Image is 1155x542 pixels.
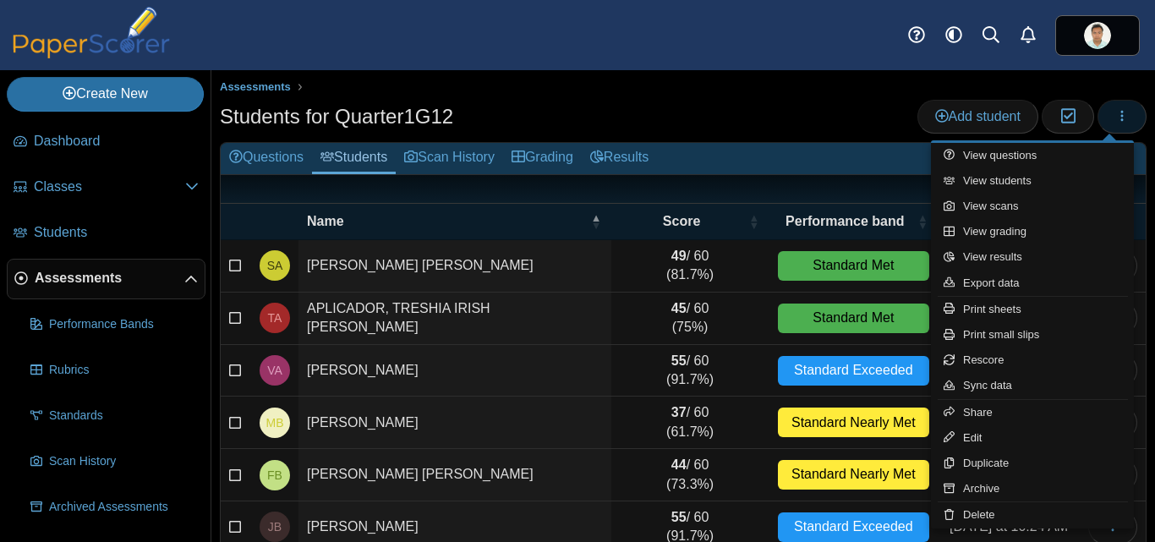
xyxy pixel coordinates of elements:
[671,457,687,472] b: 44
[778,460,930,490] div: Standard Nearly Met
[582,143,657,174] a: Results
[931,400,1134,425] a: Share
[1084,22,1111,49] span: adonis maynard pilongo
[931,168,1134,194] a: View students
[611,449,769,501] td: / 60 (73.3%)
[931,373,1134,398] a: Sync data
[931,322,1134,348] a: Print small slips
[49,499,199,516] span: Archived Assessments
[24,350,205,391] a: Rubrics
[917,204,928,239] span: Performance band : Activate to sort
[778,356,930,386] div: Standard Exceeded
[663,214,700,228] span: Score
[1084,22,1111,49] img: ps.qM1w65xjLpOGVUdR
[931,348,1134,373] a: Rescore
[221,143,312,174] a: Questions
[778,512,930,542] div: Standard Exceeded
[267,260,283,271] span: SHINA MAE M. AGAN
[24,441,205,482] a: Scan History
[307,214,344,228] span: Name
[591,204,601,239] span: Name : Activate to invert sorting
[24,304,205,345] a: Performance Bands
[7,47,176,61] a: PaperScorer
[7,7,176,58] img: PaperScorer
[267,364,282,376] span: VINCENT B. ARCAMO
[220,102,453,131] h1: Students for Quarter1G12
[671,405,687,419] b: 37
[216,77,295,98] a: Assessments
[611,397,769,449] td: / 60 (61.7%)
[931,219,1134,244] a: View grading
[671,301,687,315] b: 45
[298,240,611,293] td: [PERSON_NAME] [PERSON_NAME]
[266,417,284,429] span: MARIANNE F. BADAJOS
[786,214,904,228] span: Performance band
[396,143,503,174] a: Scan History
[671,353,687,368] b: 55
[611,293,769,345] td: / 60 (75%)
[268,312,282,324] span: TRESHIA IRISH MAE C. APLICADOR
[749,204,759,239] span: Score : Activate to sort
[931,451,1134,476] a: Duplicate
[49,316,199,333] span: Performance Bands
[671,510,687,524] b: 55
[7,122,205,162] a: Dashboard
[931,143,1134,168] a: View questions
[220,80,291,93] span: Assessments
[778,251,930,281] div: Standard Met
[34,178,185,196] span: Classes
[49,408,199,424] span: Standards
[312,143,396,174] a: Students
[267,469,282,481] span: FEBIE JANE G. BEZAR
[298,449,611,501] td: [PERSON_NAME] [PERSON_NAME]
[671,249,687,263] b: 49
[298,345,611,397] td: [PERSON_NAME]
[268,521,282,533] span: JEAN D. BUALAN
[7,167,205,208] a: Classes
[931,476,1134,501] a: Archive
[24,487,205,528] a: Archived Assessments
[931,244,1134,270] a: View results
[935,109,1021,123] span: Add student
[778,304,930,333] div: Standard Met
[298,293,611,345] td: APLICADOR, TRESHIA IRISH [PERSON_NAME]
[931,271,1134,296] a: Export data
[34,223,199,242] span: Students
[298,397,611,449] td: [PERSON_NAME]
[1010,17,1047,54] a: Alerts
[931,194,1134,219] a: View scans
[49,362,199,379] span: Rubrics
[611,345,769,397] td: / 60 (91.7%)
[7,259,205,299] a: Assessments
[1055,15,1140,56] a: ps.qM1w65xjLpOGVUdR
[931,502,1134,528] a: Delete
[24,396,205,436] a: Standards
[49,453,199,470] span: Scan History
[35,269,184,287] span: Assessments
[7,213,205,254] a: Students
[917,100,1038,134] a: Add student
[778,408,930,437] div: Standard Nearly Met
[611,240,769,293] td: / 60 (81.7%)
[503,143,582,174] a: Grading
[7,77,204,111] a: Create New
[931,297,1134,322] a: Print sheets
[34,132,199,151] span: Dashboard
[931,425,1134,451] a: Edit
